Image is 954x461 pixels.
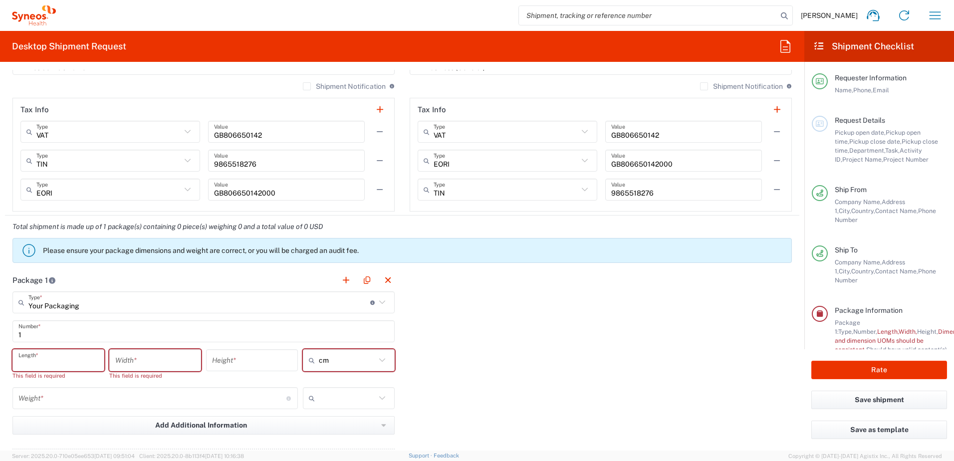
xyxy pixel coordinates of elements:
h2: Tax Info [418,105,446,115]
span: Task, [885,147,900,154]
span: Company Name, [835,198,882,206]
span: Package 1: [835,319,860,335]
span: Country, [851,207,875,215]
span: [DATE] 10:16:38 [205,453,244,459]
span: Contact Name, [875,267,918,275]
p: Please ensure your package dimensions and weight are correct, or you will be charged an audit fee. [43,246,787,255]
button: Save shipment [811,391,947,409]
span: Country, [851,267,875,275]
h2: Desktop Shipment Request [12,40,126,52]
span: Request Details [835,116,885,124]
span: Type, [838,328,853,335]
span: Add Additional Information [155,421,247,430]
em: Total shipment is made up of 1 package(s) containing 0 piece(s) weighing 0 and a total value of 0... [5,223,330,230]
button: Save as template [811,421,947,439]
span: Number, [853,328,877,335]
span: Name, [835,86,853,94]
span: Package Information [835,306,903,314]
a: Support [409,453,434,459]
span: Phone, [853,86,873,94]
span: Ship To [835,246,858,254]
span: City, [839,267,851,275]
span: Ship From [835,186,867,194]
span: Contact Name, [875,207,918,215]
span: Project Number [883,156,929,163]
h2: Shipment Checklist [813,40,914,52]
span: [PERSON_NAME] [801,11,858,20]
span: Server: 2025.20.0-710e05ee653 [12,453,135,459]
label: Shipment Notification [303,82,386,90]
label: Shipment Notification [700,82,783,90]
div: This field is required [12,371,104,380]
h2: Tax Info [20,105,49,115]
span: Client: 2025.20.0-8b113f4 [139,453,244,459]
span: Department, [849,147,885,154]
span: City, [839,207,851,215]
button: Rate [811,361,947,379]
a: Feedback [434,453,459,459]
span: Email [873,86,889,94]
span: Should have valid content(s) [866,346,947,353]
span: Width, [899,328,917,335]
span: Requester Information [835,74,907,82]
span: Company Name, [835,258,882,266]
span: Length, [877,328,899,335]
span: Copyright © [DATE]-[DATE] Agistix Inc., All Rights Reserved [788,452,942,461]
span: Pickup open date, [835,129,886,136]
span: [DATE] 09:51:04 [94,453,135,459]
input: Shipment, tracking or reference number [519,6,777,25]
h2: Package 1 [12,275,56,285]
span: Pickup close date, [849,138,902,145]
span: Project Name, [842,156,883,163]
div: This field is required [109,371,201,380]
span: Height, [917,328,938,335]
button: Add Additional Information [12,416,395,435]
